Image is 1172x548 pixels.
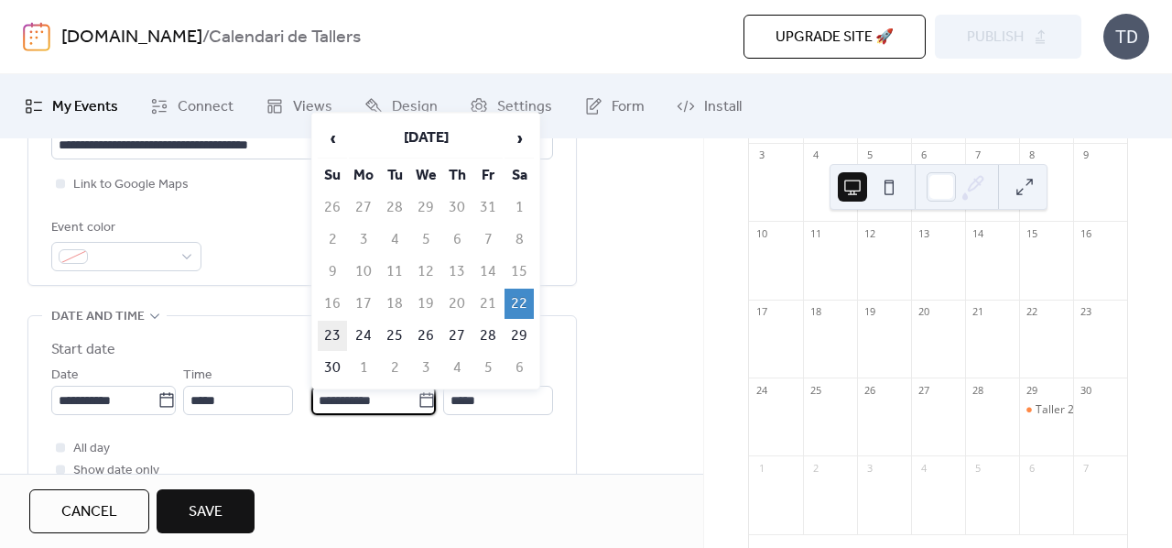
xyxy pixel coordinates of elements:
[808,226,822,240] div: 11
[808,305,822,319] div: 18
[73,438,110,460] span: All day
[808,461,822,475] div: 2
[497,96,552,118] span: Settings
[505,353,534,383] td: 6
[380,353,409,383] td: 2
[202,20,209,55] b: /
[318,160,347,191] th: Su
[754,226,768,240] div: 10
[1025,305,1038,319] div: 22
[505,257,534,287] td: 15
[971,148,984,162] div: 7
[863,305,876,319] div: 19
[318,353,347,383] td: 30
[442,160,472,191] th: Th
[442,289,472,319] td: 20
[178,96,233,118] span: Connect
[473,160,503,191] th: Fr
[1025,383,1038,397] div: 29
[411,192,440,223] td: 29
[776,27,894,49] span: Upgrade site 🚀
[51,217,198,239] div: Event color
[380,321,409,351] td: 25
[318,192,347,223] td: 26
[442,192,472,223] td: 30
[252,82,346,131] a: Views
[411,289,440,319] td: 19
[971,305,984,319] div: 21
[1079,383,1092,397] div: 30
[505,225,534,255] td: 8
[743,15,926,59] button: Upgrade site 🚀
[663,82,755,131] a: Install
[442,257,472,287] td: 13
[442,353,472,383] td: 4
[754,383,768,397] div: 24
[73,460,159,482] span: Show date only
[349,321,378,351] td: 24
[473,321,503,351] td: 28
[52,96,118,118] span: My Events
[971,461,984,475] div: 5
[1025,148,1038,162] div: 8
[1079,148,1092,162] div: 9
[349,257,378,287] td: 10
[318,321,347,351] td: 23
[917,148,930,162] div: 6
[189,501,222,523] span: Save
[61,20,202,55] a: [DOMAIN_NAME]
[73,174,189,196] span: Link to Google Maps
[380,225,409,255] td: 4
[971,226,984,240] div: 14
[380,257,409,287] td: 11
[1079,305,1092,319] div: 23
[505,321,534,351] td: 29
[808,383,822,397] div: 25
[61,501,117,523] span: Cancel
[863,226,876,240] div: 12
[612,96,645,118] span: Form
[917,461,930,475] div: 4
[473,289,503,319] td: 21
[293,96,332,118] span: Views
[157,489,255,533] button: Save
[473,192,503,223] td: 31
[971,383,984,397] div: 28
[319,120,346,157] span: ‹
[442,225,472,255] td: 6
[473,225,503,255] td: 7
[505,192,534,223] td: 1
[23,22,50,51] img: logo
[183,365,212,387] span: Time
[1036,402,1148,418] div: Taller 25N a Puigpelat
[863,461,876,475] div: 3
[1025,226,1038,240] div: 15
[473,257,503,287] td: 14
[318,225,347,255] td: 2
[505,120,533,157] span: ›
[863,148,876,162] div: 5
[411,257,440,287] td: 12
[1103,14,1149,60] div: TD
[754,305,768,319] div: 17
[349,119,503,159] th: [DATE]
[754,461,768,475] div: 1
[1019,402,1073,418] div: Taller 25N a Puigpelat
[863,383,876,397] div: 26
[318,257,347,287] td: 9
[1025,461,1038,475] div: 6
[351,82,451,131] a: Design
[411,225,440,255] td: 5
[917,305,930,319] div: 20
[411,353,440,383] td: 3
[380,289,409,319] td: 18
[917,383,930,397] div: 27
[808,148,822,162] div: 4
[29,489,149,533] button: Cancel
[349,160,378,191] th: Mo
[505,289,534,319] td: 22
[754,148,768,162] div: 3
[318,289,347,319] td: 16
[51,339,115,361] div: Start date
